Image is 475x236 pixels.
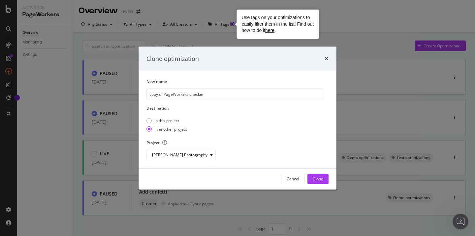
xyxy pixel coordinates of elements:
div: modal [139,46,336,189]
div: In another project [154,126,187,132]
iframe: Intercom live chat [453,214,468,229]
div: [PERSON_NAME] Photography [152,153,207,157]
button: Clone [307,174,329,184]
div: In another project [146,126,187,132]
label: Destination [146,105,323,111]
div: times [325,54,329,63]
label: Project [146,140,323,145]
div: Clone optimization [146,54,199,63]
button: Cancel [281,174,305,184]
div: In this project [154,118,179,123]
a: here [265,28,274,33]
div: Cancel [287,176,299,182]
div: Use tags on your optimizations to easily filter them in the list! Find out how to do it . [242,14,314,34]
label: New name [146,79,323,84]
button: [PERSON_NAME] Photography [146,150,216,160]
div: In this project [146,118,187,123]
div: Clone [313,176,323,182]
